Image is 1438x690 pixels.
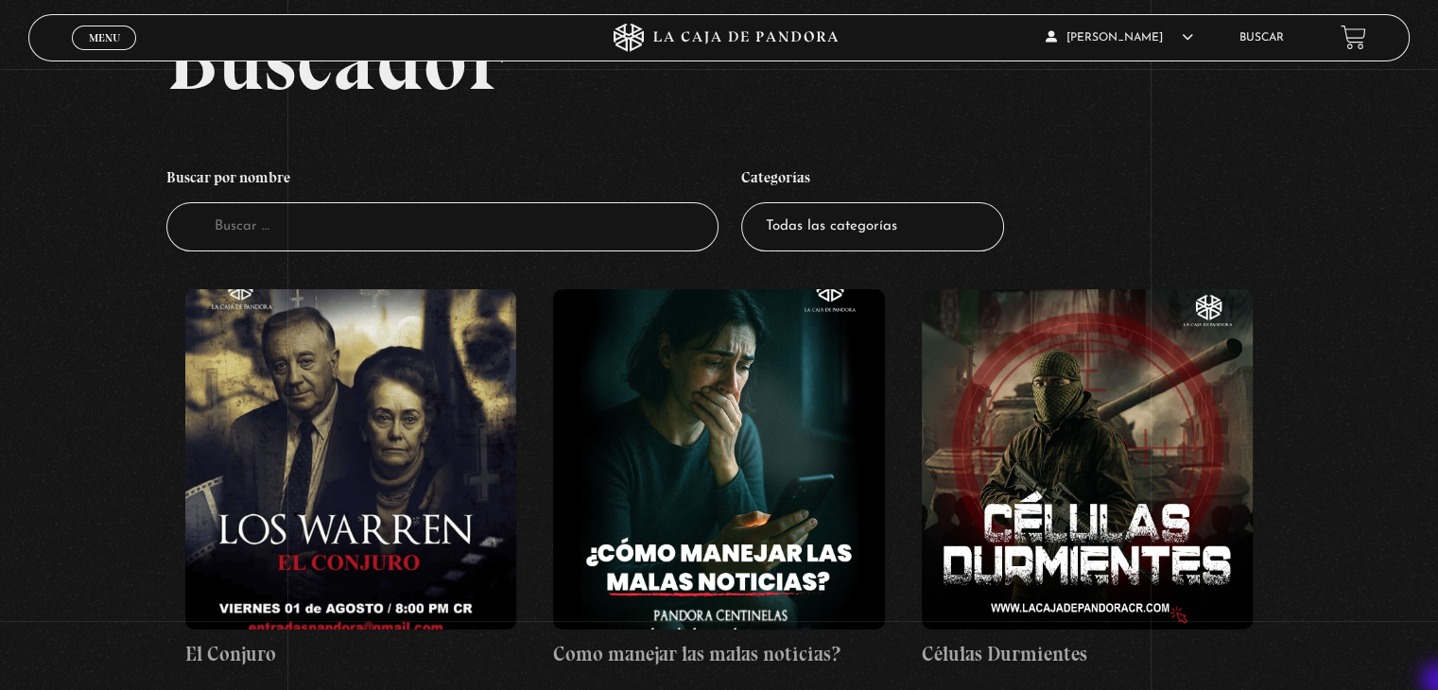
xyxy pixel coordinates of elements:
[185,639,516,669] h4: El Conjuro
[185,289,516,669] a: El Conjuro
[1239,32,1284,43] a: Buscar
[1341,25,1366,50] a: View your shopping cart
[741,159,1004,202] h4: Categorías
[166,159,719,202] h4: Buscar por nombre
[166,17,1409,102] h2: Buscador
[1046,32,1193,43] span: [PERSON_NAME]
[82,47,127,60] span: Cerrar
[922,289,1253,669] a: Células Durmientes
[922,639,1253,669] h4: Células Durmientes
[553,289,884,669] a: Como manejar las malas noticias?
[89,32,120,43] span: Menu
[553,639,884,669] h4: Como manejar las malas noticias?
